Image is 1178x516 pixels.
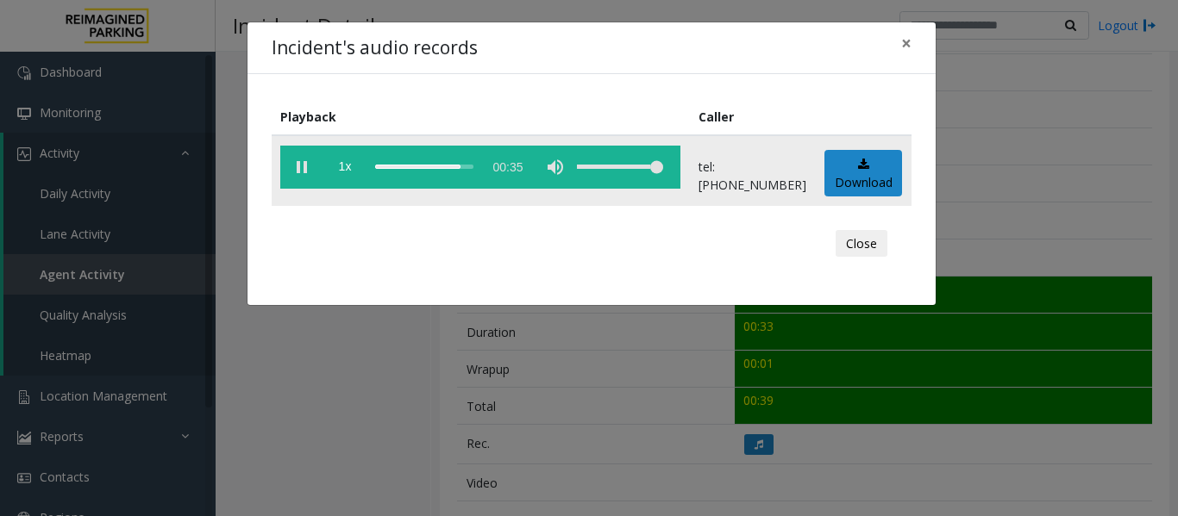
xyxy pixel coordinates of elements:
[272,98,690,135] th: Playback
[323,146,367,189] span: playback speed button
[577,146,663,189] div: volume level
[375,146,473,189] div: scrub bar
[889,22,924,65] button: Close
[690,98,816,135] th: Caller
[901,31,912,55] span: ×
[836,230,887,258] button: Close
[699,158,806,194] p: tel:[PHONE_NUMBER]
[272,34,478,62] h4: Incident's audio records
[824,150,902,197] a: Download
